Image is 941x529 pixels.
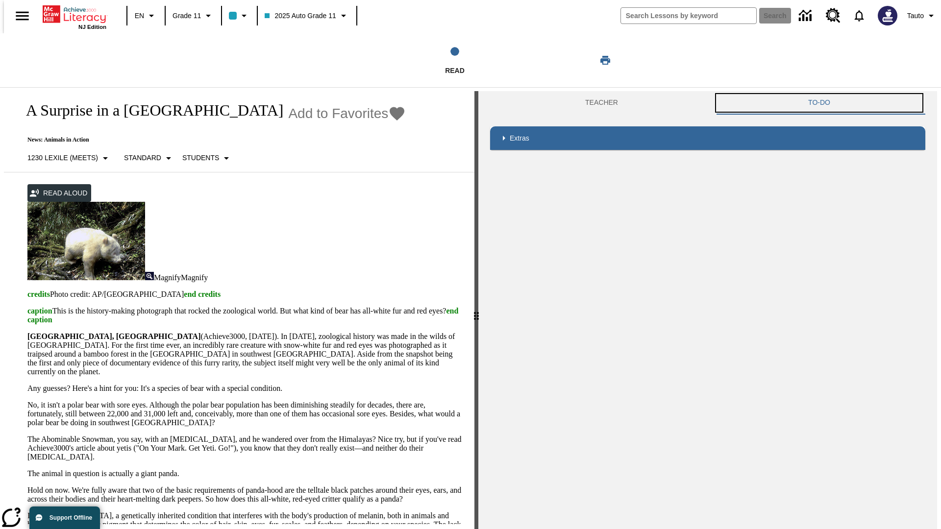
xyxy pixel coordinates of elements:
p: Students [182,153,219,163]
p: No, it isn't a polar bear with sore eyes. Although the polar bear population has been diminishing... [27,401,463,427]
div: Press Enter or Spacebar and then press right and left arrow keys to move the slider [474,91,478,529]
span: Magnify [181,273,208,282]
button: Print [590,51,621,69]
span: Read [445,67,465,74]
img: Avatar [878,6,897,25]
p: This is the history-making photograph that rocked the zoological world. But what kind of bear has... [27,307,463,324]
button: Select a new avatar [872,3,903,28]
button: Read Aloud [27,184,91,202]
span: caption [27,307,52,315]
a: Notifications [846,3,872,28]
button: Open side menu [8,1,37,30]
span: Grade 11 [173,11,201,21]
span: credits [27,290,50,298]
button: Select Student [178,149,236,167]
p: The Abominable Snowman, you say, with an [MEDICAL_DATA], and he wandered over from the Himalayas?... [27,435,463,461]
p: Extras [510,133,529,144]
span: Tauto [907,11,924,21]
strong: [GEOGRAPHIC_DATA], [GEOGRAPHIC_DATA] [27,332,200,340]
button: TO-DO [713,91,925,115]
span: end credits [184,290,221,298]
span: NJ Edition [78,24,106,30]
p: (Achieve3000, [DATE]). In [DATE], zoological history was made in the wilds of [GEOGRAPHIC_DATA]. ... [27,332,463,376]
span: Add to Favorites [288,106,388,121]
h1: A Surprise in a [GEOGRAPHIC_DATA] [16,101,283,120]
span: EN [135,11,144,21]
button: Add to Favorites - A Surprise in a Bamboo Forest [288,105,406,122]
div: Instructional Panel Tabs [490,91,925,115]
button: Profile/Settings [903,7,941,24]
p: Standard [124,153,161,163]
p: Any guesses? Here's a hint for you: It's a species of bear with a special condition. [27,384,463,393]
p: 1230 Lexile (Meets) [27,153,98,163]
img: Magnify [145,272,154,280]
span: end caption [27,307,458,324]
p: The animal in question is actually a giant panda. [27,469,463,478]
button: Language: EN, Select a language [130,7,162,24]
button: Teacher [490,91,713,115]
button: Select Lexile, 1230 Lexile (Meets) [24,149,115,167]
a: Data Center [793,2,820,29]
div: reading [4,91,474,524]
button: Support Offline [29,506,100,529]
img: albino pandas in China are sometimes mistaken for polar bears [27,202,145,280]
button: Read step 1 of 1 [328,33,582,87]
span: Magnify [154,273,181,282]
button: Class color is light blue. Change class color [225,7,254,24]
a: Resource Center, Will open in new tab [820,2,846,29]
div: Extras [490,126,925,150]
div: activity [478,91,937,529]
button: Class: 2025 Auto Grade 11, Select your class [261,7,353,24]
span: 2025 Auto Grade 11 [265,11,336,21]
span: Support Offline [50,514,92,521]
button: Scaffolds, Standard [120,149,178,167]
p: Hold on now. We're fully aware that two of the basic requirements of panda-hood are the telltale ... [27,486,463,504]
div: Home [43,3,106,30]
p: Photo credit: AP/[GEOGRAPHIC_DATA] [27,290,463,299]
button: Grade: Grade 11, Select a grade [169,7,218,24]
p: News: Animals in Action [16,136,406,144]
input: search field [621,8,756,24]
